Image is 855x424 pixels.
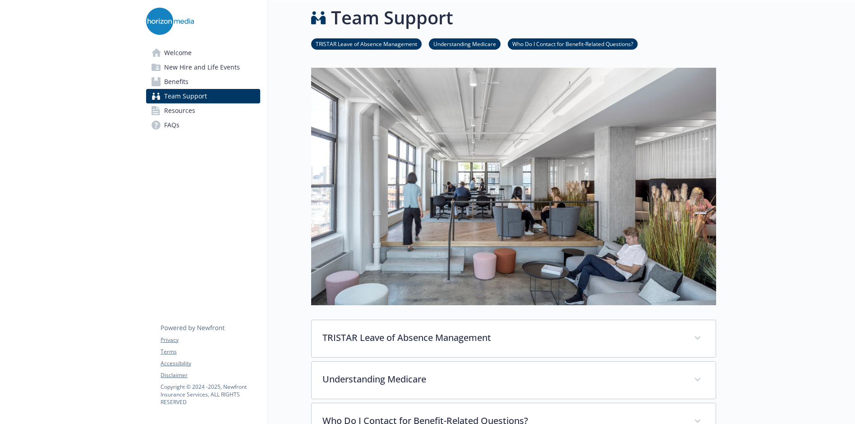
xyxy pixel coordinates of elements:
[429,39,501,48] a: Understanding Medicare
[312,362,716,399] div: Understanding Medicare
[146,60,260,75] a: New Hire and Life Events
[322,331,683,345] p: TRISTAR Leave of Absence Management
[164,118,179,132] span: FAQs
[164,89,207,103] span: Team Support
[508,39,638,48] a: Who Do I Contact for Benefit-Related Questions?
[311,68,716,305] img: team support page banner
[331,4,453,31] h1: Team Support
[146,89,260,103] a: Team Support
[146,118,260,132] a: FAQs
[312,320,716,357] div: TRISTAR Leave of Absence Management
[146,75,260,89] a: Benefits
[164,46,192,60] span: Welcome
[161,348,260,356] a: Terms
[164,75,188,89] span: Benefits
[161,383,260,406] p: Copyright © 2024 - 2025 , Newfront Insurance Services, ALL RIGHTS RESERVED
[146,103,260,118] a: Resources
[311,39,422,48] a: TRISTAR Leave of Absence Management
[161,371,260,379] a: Disclaimer
[161,359,260,368] a: Accessibility
[164,60,240,75] span: New Hire and Life Events
[164,103,195,118] span: Resources
[161,336,260,344] a: Privacy
[322,373,683,386] p: Understanding Medicare
[146,46,260,60] a: Welcome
